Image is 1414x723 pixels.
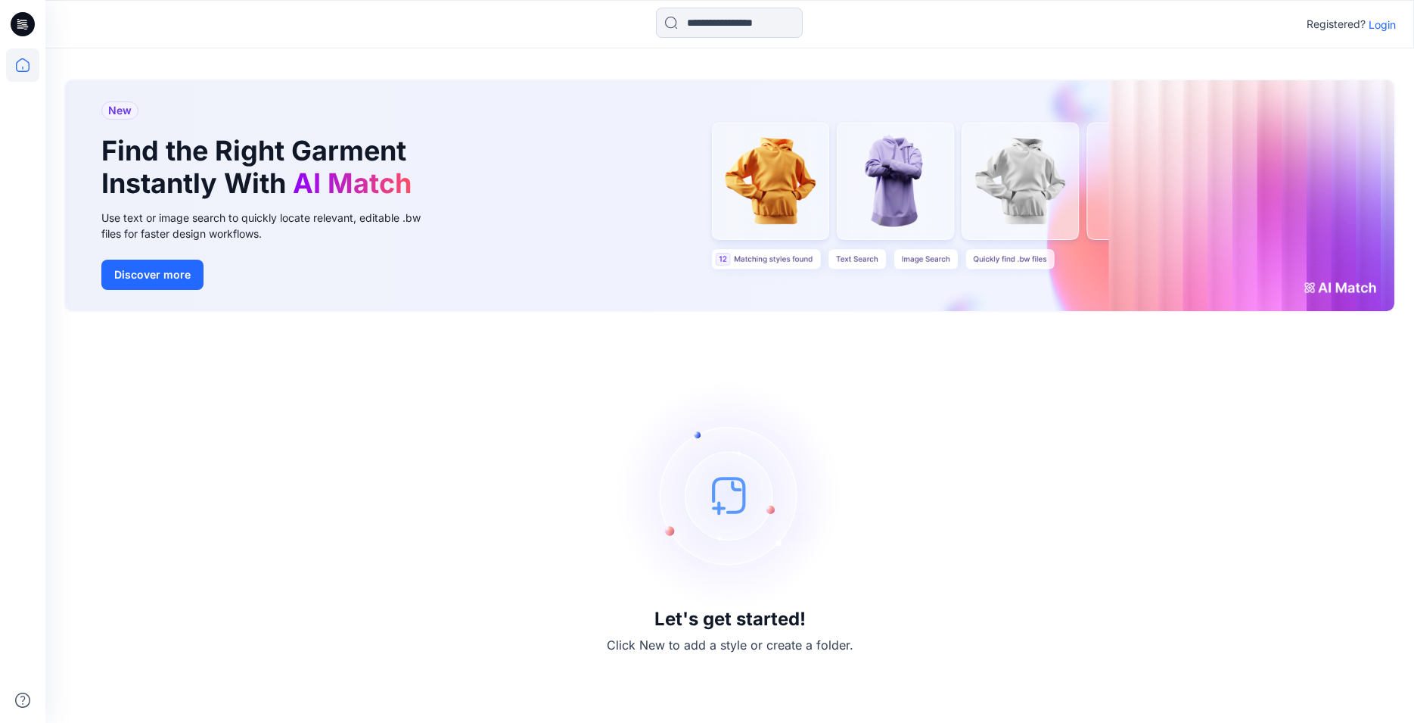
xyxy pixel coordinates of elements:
p: Login [1369,17,1396,33]
button: Discover more [101,260,204,290]
p: Registered? [1307,15,1366,33]
img: empty-state-image.svg [617,382,844,609]
span: New [108,101,132,120]
h3: Let's get started! [654,609,806,630]
span: AI Match [293,167,412,200]
h1: Find the Right Garment Instantly With [101,135,419,200]
div: Use text or image search to quickly locate relevant, editable .bw files for faster design workflows. [101,210,442,242]
p: Click New to add a style or create a folder. [607,636,853,654]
